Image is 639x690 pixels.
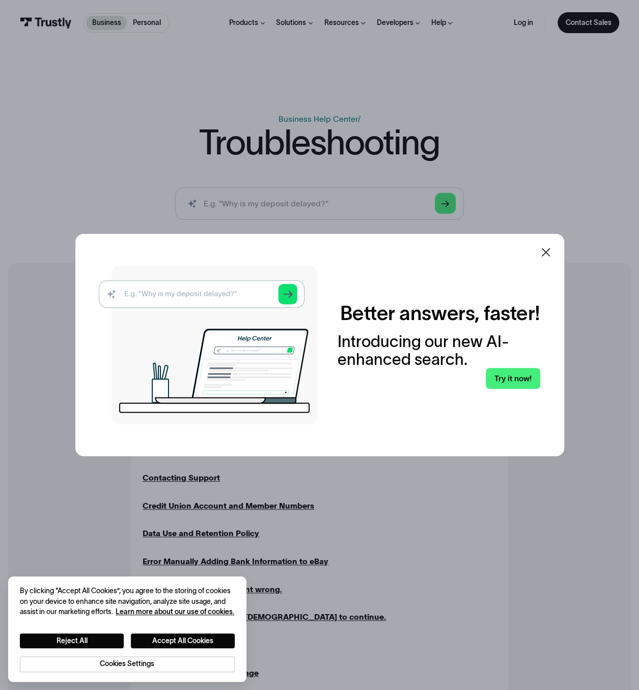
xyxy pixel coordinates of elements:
div: Introducing our new AI-enhanced search. [337,333,540,368]
h2: Better answers, faster! [340,301,540,325]
a: Try it now! [486,368,540,389]
button: Cookies Settings [20,656,235,672]
div: Cookie banner [8,576,246,682]
button: Reject All [20,633,124,648]
div: Privacy [20,586,235,672]
button: Accept All Cookies [131,633,235,648]
a: More information about your privacy, opens in a new tab [116,608,234,616]
div: By clicking “Accept All Cookies”, you agree to the storing of cookies on your device to enhance s... [20,586,235,617]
